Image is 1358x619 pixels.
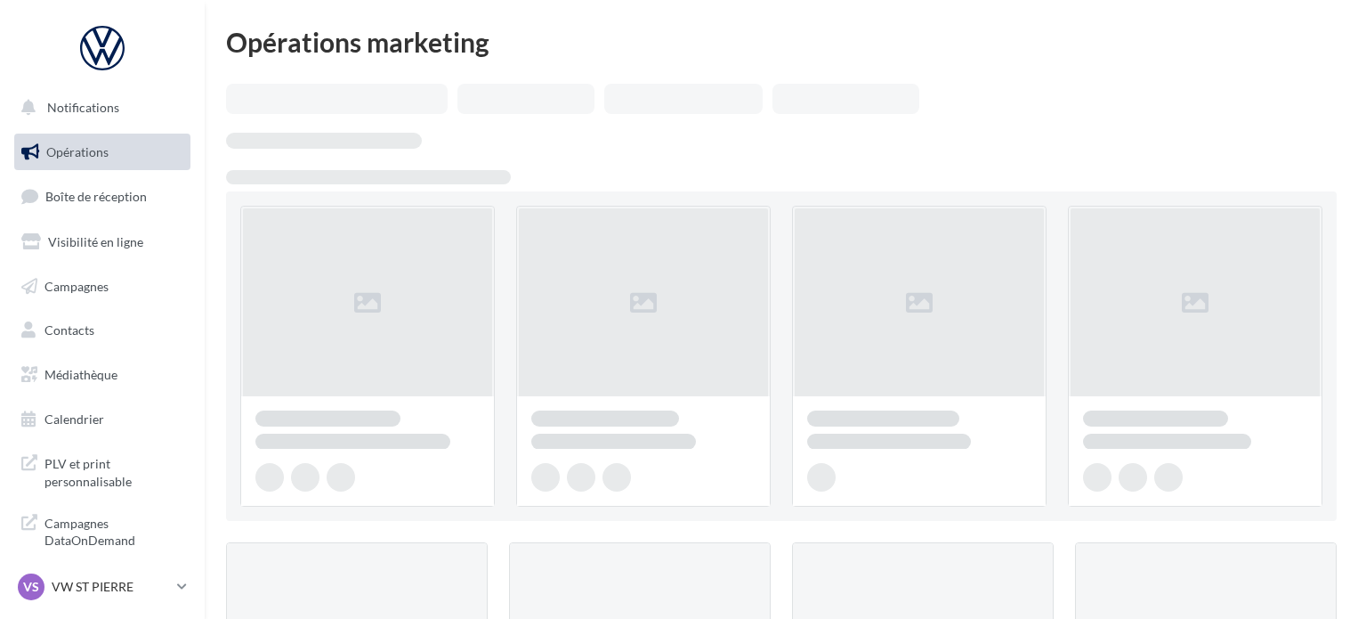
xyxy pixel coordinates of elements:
a: VS VW ST PIERRE [14,570,190,604]
a: Calendrier [11,401,194,438]
a: Opérations [11,134,194,171]
a: Visibilité en ligne [11,224,194,261]
button: Notifications [11,89,187,126]
div: Opérations marketing [226,29,1337,55]
span: Campagnes [44,278,109,293]
a: Campagnes DataOnDemand [11,504,194,557]
span: Calendrier [44,411,104,427]
a: Boîte de réception [11,177,194,216]
span: PLV et print personnalisable [44,452,183,490]
span: Boîte de réception [45,189,147,204]
span: VS [23,578,39,596]
span: Médiathèque [44,367,117,382]
span: Visibilité en ligne [48,234,143,249]
span: Campagnes DataOnDemand [44,511,183,550]
span: Opérations [46,144,109,159]
a: Médiathèque [11,356,194,394]
a: Contacts [11,312,194,349]
p: VW ST PIERRE [52,578,170,596]
a: PLV et print personnalisable [11,444,194,497]
span: Notifications [47,100,119,115]
a: Campagnes [11,268,194,305]
span: Contacts [44,322,94,338]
